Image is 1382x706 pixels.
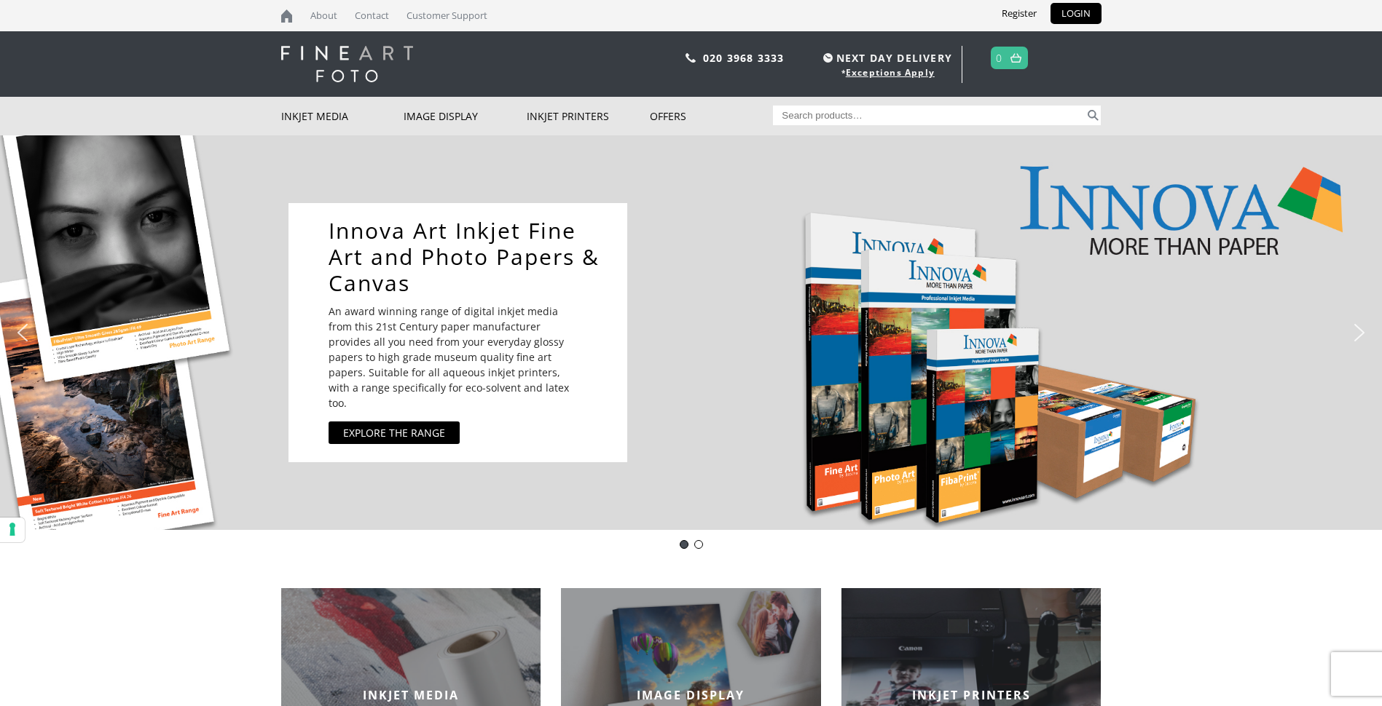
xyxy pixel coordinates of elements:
[404,97,527,135] a: Image Display
[823,53,833,63] img: time.svg
[846,66,935,79] a: Exceptions Apply
[329,421,460,444] a: EXPLORE THE RANGE
[686,53,696,63] img: phone.svg
[1348,321,1371,344] img: next arrow
[1085,106,1102,125] button: Search
[996,47,1002,68] a: 0
[680,540,688,549] div: Innova-general
[991,3,1048,24] a: Register
[329,218,602,296] a: Innova Art Inkjet Fine Art and Photo Papers & Canvas
[281,97,404,135] a: Inkjet Media
[703,51,785,65] a: 020 3968 3333
[650,97,773,135] a: Offers
[1051,3,1102,24] a: LOGIN
[561,687,821,703] h2: IMAGE DISPLAY
[1010,53,1021,63] img: basket.svg
[11,321,34,344] img: previous arrow
[329,304,584,410] p: An award winning range of digital inkjet media from this 21st Century paper manufacturer provides...
[677,537,706,552] div: Choose slide to display.
[694,540,703,549] div: pinch book
[527,97,650,135] a: Inkjet Printers
[841,687,1102,703] h2: INKJET PRINTERS
[288,203,627,462] div: Innova Art Inkjet Fine Art and Photo Papers & CanvasAn award winning range of digital inkjet medi...
[773,106,1085,125] input: Search products…
[343,425,445,440] div: EXPLORE THE RANGE
[281,687,541,703] h2: INKJET MEDIA
[281,46,413,82] img: logo-white.svg
[820,49,952,66] span: NEXT DAY DELIVERY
